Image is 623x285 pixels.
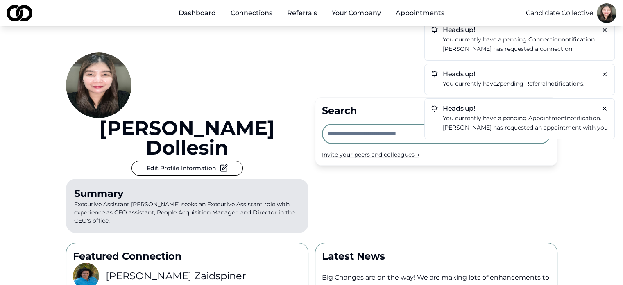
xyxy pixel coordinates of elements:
a: Referrals [281,5,324,21]
p: Executive Assistant [PERSON_NAME] seeks an Executive Assistant role with experience as CEO assist... [66,179,308,233]
p: [PERSON_NAME] has requested a connection [443,44,608,54]
img: c5a994b8-1df4-4c55-a0c5-fff68abd3c00-Kim%20Headshot-profile_picture.jpg [66,52,131,118]
div: Search [322,104,551,117]
h5: Heads up! [431,27,608,33]
a: Dashboard [172,5,222,21]
a: You currently have a pending connectionnotification.[PERSON_NAME] has requested a connection [443,35,608,54]
button: Candidate Collective [526,8,594,18]
div: Summary [74,187,300,200]
div: Invite your peers and colleagues → [322,150,551,159]
a: You currently have a pending appointmentnotification.[PERSON_NAME] has requested an appointment w... [443,114,608,132]
p: You currently have a pending notification. [443,114,608,123]
p: You currently have pending notifications. [443,79,608,89]
img: c5a994b8-1df4-4c55-a0c5-fff68abd3c00-Kim%20Headshot-profile_picture.jpg [597,3,616,23]
a: Appointments [389,5,451,21]
button: Your Company [325,5,387,21]
p: Featured Connection [73,250,301,263]
em: 2 [496,80,500,87]
h3: [PERSON_NAME] Zaidspiner [106,269,246,283]
a: You currently have2pending referralnotifications. [443,79,608,89]
p: [PERSON_NAME] has requested an appointment with you [443,123,608,132]
button: Edit Profile Information [131,161,243,176]
a: Connections [224,5,279,21]
h5: Heads up! [431,71,608,78]
span: connection [528,36,562,43]
h5: Heads up! [431,105,608,112]
p: You currently have a pending notification. [443,35,608,44]
p: Latest News [322,250,551,263]
img: logo [7,5,32,21]
span: appointment [528,114,567,122]
a: [PERSON_NAME] Dollesin [66,118,308,157]
nav: Main [172,5,451,21]
span: referral [525,80,547,87]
